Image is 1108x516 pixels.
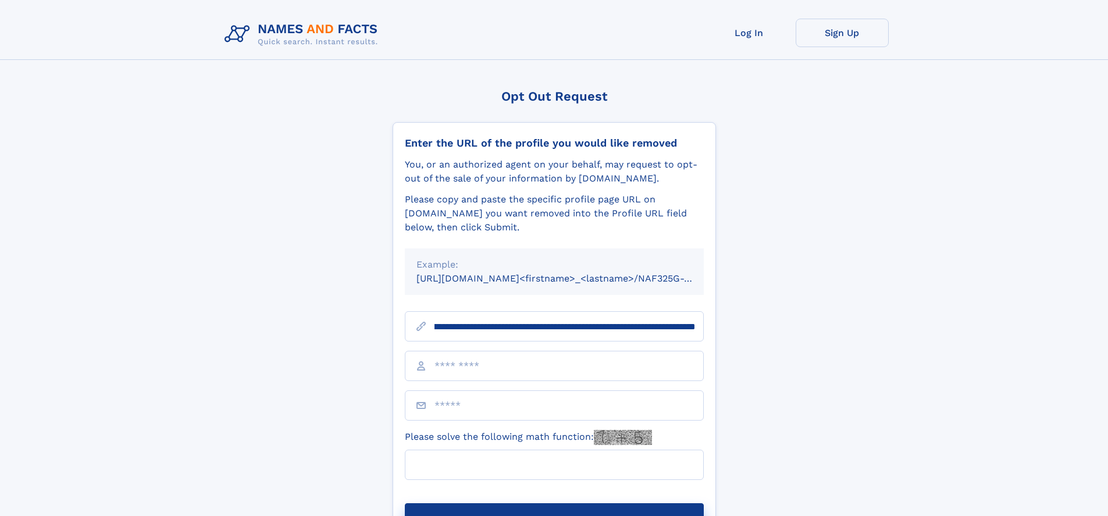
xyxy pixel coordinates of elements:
[405,137,704,150] div: Enter the URL of the profile you would like removed
[405,430,652,445] label: Please solve the following math function:
[416,258,692,272] div: Example:
[405,158,704,186] div: You, or an authorized agent on your behalf, may request to opt-out of the sale of your informatio...
[405,193,704,234] div: Please copy and paste the specific profile page URL on [DOMAIN_NAME] you want removed into the Pr...
[703,19,796,47] a: Log In
[393,89,716,104] div: Opt Out Request
[220,19,387,50] img: Logo Names and Facts
[416,273,726,284] small: [URL][DOMAIN_NAME]<firstname>_<lastname>/NAF325G-xxxxxxxx
[796,19,889,47] a: Sign Up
